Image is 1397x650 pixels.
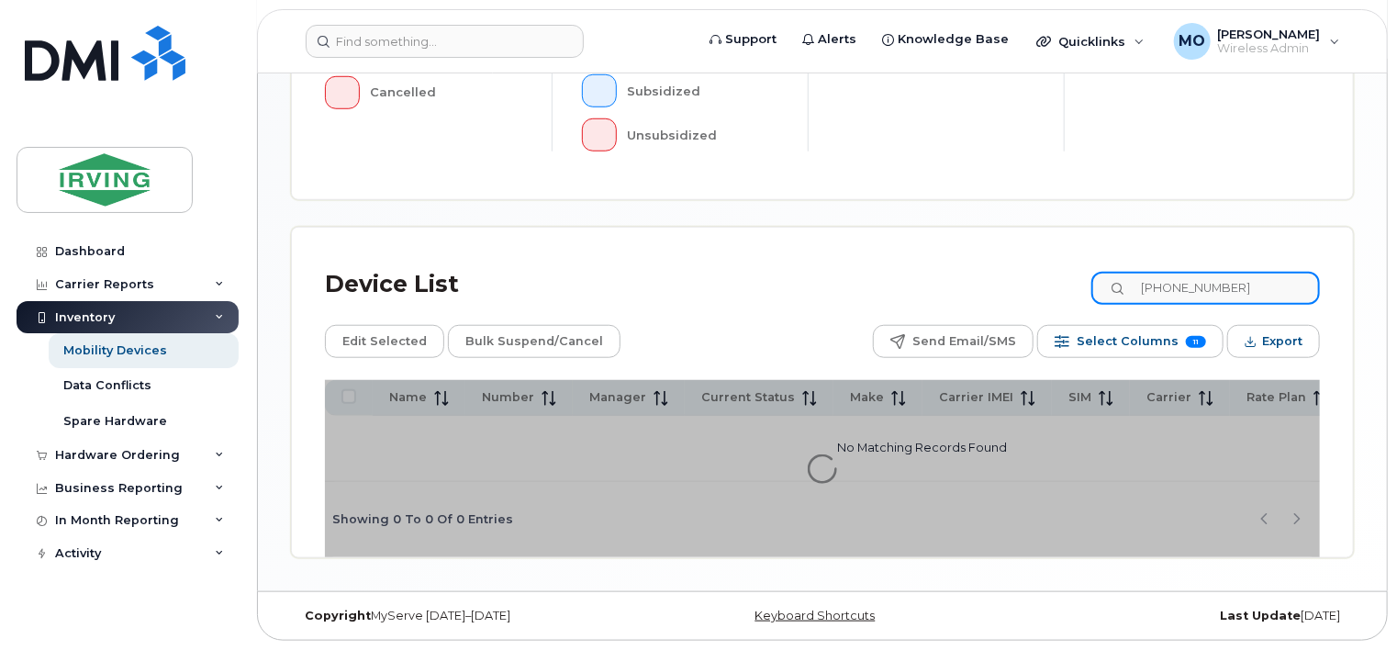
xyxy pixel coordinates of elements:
input: Find something... [306,25,584,58]
span: Export [1262,328,1302,355]
span: Quicklinks [1058,34,1125,49]
span: Bulk Suspend/Cancel [465,328,603,355]
button: Export [1227,325,1320,358]
span: Send Email/SMS [912,328,1016,355]
button: Edit Selected [325,325,444,358]
div: Unsubsidized [628,118,779,151]
span: Support [725,30,777,49]
span: Knowledge Base [898,30,1009,49]
div: [DATE] [1000,609,1354,623]
button: Bulk Suspend/Cancel [448,325,620,358]
a: Support [697,21,789,58]
button: Select Columns 11 [1037,325,1224,358]
button: Send Email/SMS [873,325,1034,358]
strong: Copyright [305,609,371,622]
div: Subsidized [628,74,779,107]
span: Edit Selected [342,328,427,355]
div: Device List [325,261,459,308]
span: [PERSON_NAME] [1218,27,1321,41]
span: 11 [1186,336,1206,348]
div: Cancelled [371,76,523,109]
div: Mark O'Connell [1161,23,1353,60]
span: MO [1179,30,1205,52]
a: Alerts [789,21,869,58]
input: Search Device List ... [1091,272,1320,305]
strong: Last Update [1220,609,1301,622]
span: Alerts [818,30,856,49]
span: Select Columns [1077,328,1179,355]
div: Quicklinks [1023,23,1157,60]
div: MyServe [DATE]–[DATE] [291,609,645,623]
span: Wireless Admin [1218,41,1321,56]
a: Keyboard Shortcuts [755,609,876,622]
a: Knowledge Base [869,21,1022,58]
